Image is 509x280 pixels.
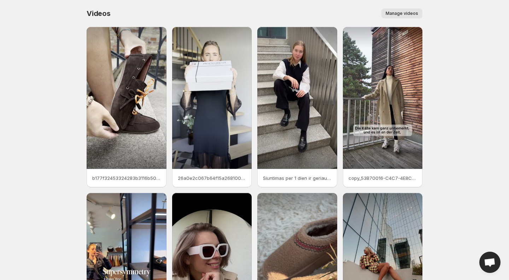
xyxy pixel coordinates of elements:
button: Manage videos [381,8,422,18]
span: Videos [87,9,111,18]
p: Siuntimas per 1 dien ir geriausia kaina Lietuvoje Kas Supersymmetry [263,175,332,182]
p: 26a0e2c067b64f15a2681006f7a0bf88 [178,175,246,182]
p: copy_53B70016-C4C7-4E8C-90B2-CF7902C0C9E6 [349,175,417,182]
a: Open chat [479,252,501,273]
span: Manage videos [386,11,418,16]
p: b177f32453324283b3116b50fb0cb689 [92,175,161,182]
